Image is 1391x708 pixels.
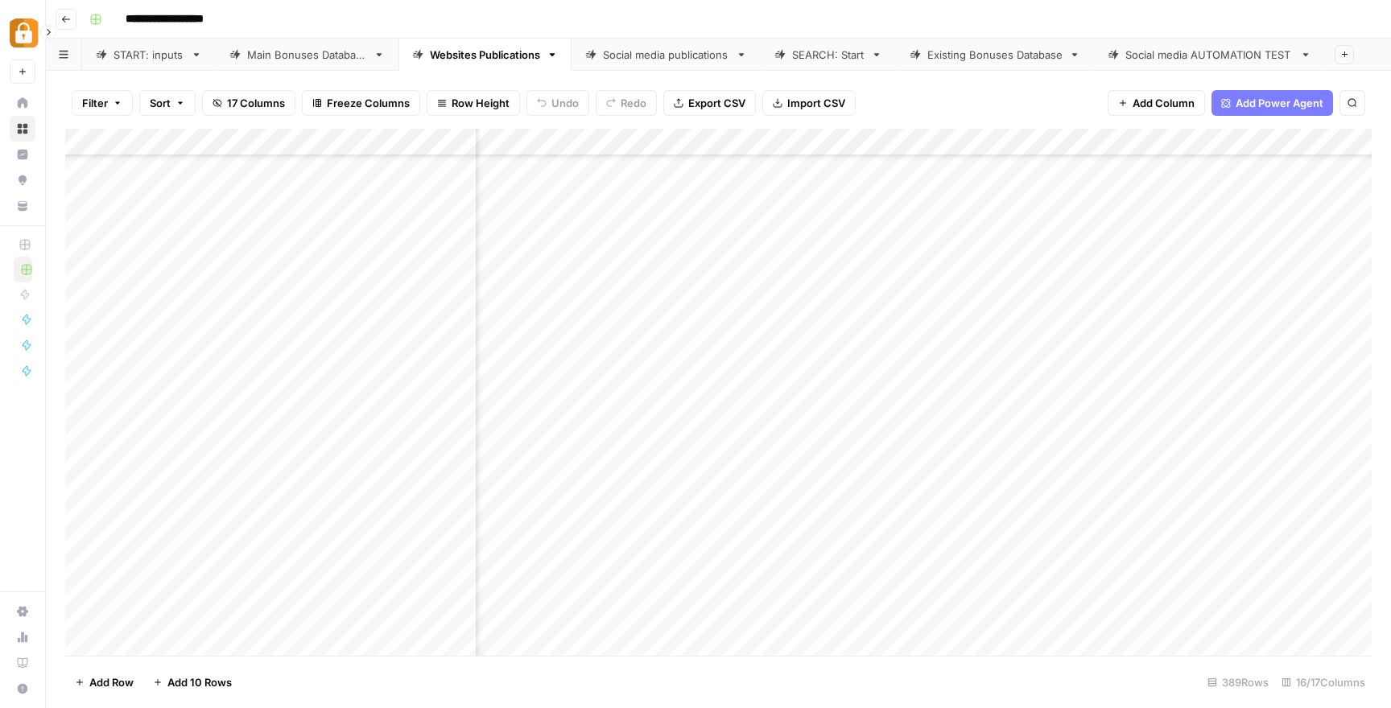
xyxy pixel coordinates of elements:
a: Social media publications [572,39,761,71]
div: SEARCH: Start [792,47,865,63]
span: 17 Columns [227,95,285,111]
button: Add Row [65,669,143,695]
div: START: inputs [114,47,184,63]
a: Home [10,90,35,116]
button: Add Column [1108,90,1205,116]
a: Learning Hub [10,650,35,676]
span: Add Row [89,674,134,690]
span: Sort [150,95,171,111]
button: Help + Support [10,676,35,702]
button: Import CSV [762,90,856,116]
span: Freeze Columns [327,95,410,111]
button: Sort [139,90,196,116]
div: Existing Bonuses Database [927,47,1063,63]
button: Undo [526,90,589,116]
span: Undo [551,95,579,111]
div: Social media AUTOMATION TEST [1125,47,1294,63]
a: Browse [10,116,35,142]
button: Add Power Agent [1211,90,1333,116]
a: Settings [10,599,35,624]
a: Main Bonuses Database [216,39,398,71]
span: Add 10 Rows [167,674,232,690]
div: Websites Publications [430,47,540,63]
div: Social media publications [603,47,729,63]
button: Row Height [427,90,520,116]
div: 16/17 Columns [1275,669,1372,695]
a: Opportunities [10,167,35,193]
button: Export CSV [663,90,756,116]
span: Filter [82,95,108,111]
span: Export CSV [688,95,745,111]
button: Freeze Columns [302,90,420,116]
button: 17 Columns [202,90,295,116]
a: Usage [10,624,35,650]
a: Websites Publications [398,39,572,71]
span: Add Power Agent [1236,95,1323,111]
span: Import CSV [787,95,845,111]
a: SEARCH: Start [761,39,896,71]
a: START: inputs [82,39,216,71]
a: Your Data [10,193,35,219]
button: Filter [72,90,133,116]
button: Add 10 Rows [143,669,241,695]
a: Existing Bonuses Database [896,39,1094,71]
div: 389 Rows [1201,669,1275,695]
button: Redo [596,90,657,116]
div: Main Bonuses Database [247,47,367,63]
img: Adzz Logo [10,19,39,47]
span: Redo [621,95,646,111]
a: Insights [10,142,35,167]
span: Add Column [1133,95,1195,111]
span: Row Height [452,95,510,111]
a: Social media AUTOMATION TEST [1094,39,1325,71]
button: Workspace: Adzz [10,13,35,53]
